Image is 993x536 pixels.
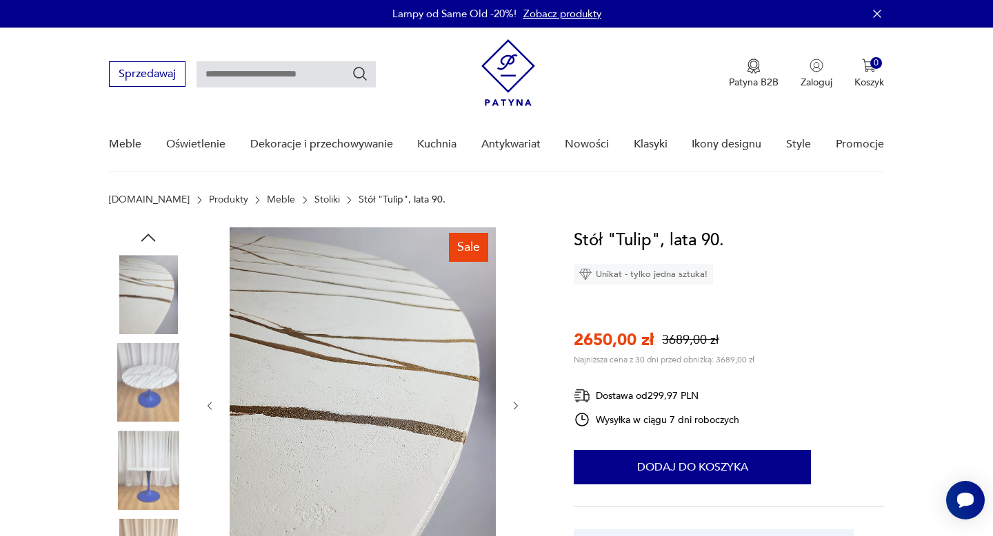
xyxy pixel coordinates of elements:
a: Nowości [565,118,609,171]
a: Klasyki [634,118,668,171]
h1: Stół "Tulip", lata 90. [574,227,724,254]
p: 2650,00 zł [574,329,654,351]
iframe: Smartsupp widget button [946,481,985,519]
div: Sale [449,233,488,262]
a: Sprzedawaj [109,70,185,80]
div: Wysyłka w ciągu 7 dni roboczych [574,411,739,428]
img: Ikona diamentu [579,268,592,280]
a: Promocje [836,118,884,171]
img: Zdjęcie produktu Stół "Tulip", lata 90. [109,255,188,333]
button: Szukaj [352,65,368,82]
p: Zaloguj [801,76,832,89]
a: Style [786,118,811,171]
a: Meble [109,118,141,171]
button: Dodaj do koszyka [574,450,811,484]
p: 3689,00 zł [662,331,719,349]
p: Stół "Tulip", lata 90. [359,194,445,205]
p: Patyna B2B [729,76,779,89]
a: Antykwariat [481,118,541,171]
a: Ikona medaluPatyna B2B [729,59,779,89]
img: Zdjęcie produktu Stół "Tulip", lata 90. [109,431,188,509]
a: Oświetlenie [166,118,225,171]
p: Koszyk [854,76,884,89]
div: Unikat - tylko jedna sztuka! [574,264,713,285]
button: 0Koszyk [854,59,884,89]
div: Dostawa od 299,97 PLN [574,387,739,404]
button: Patyna B2B [729,59,779,89]
a: Produkty [209,194,248,205]
img: Ikonka użytkownika [810,59,823,72]
a: Zobacz produkty [523,7,601,21]
p: Najniższa cena z 30 dni przed obniżką: 3689,00 zł [574,354,754,365]
a: Ikony designu [692,118,761,171]
img: Patyna - sklep z meblami i dekoracjami vintage [481,39,535,106]
a: Stoliki [314,194,340,205]
a: Dekoracje i przechowywanie [250,118,393,171]
img: Zdjęcie produktu Stół "Tulip", lata 90. [109,343,188,422]
button: Sprzedawaj [109,61,185,87]
button: Zaloguj [801,59,832,89]
a: Meble [267,194,295,205]
img: Ikona dostawy [574,387,590,404]
img: Ikona medalu [747,59,761,74]
a: Kuchnia [417,118,457,171]
a: [DOMAIN_NAME] [109,194,190,205]
p: Lampy od Same Old -20%! [392,7,516,21]
div: 0 [870,57,882,69]
img: Ikona koszyka [862,59,876,72]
